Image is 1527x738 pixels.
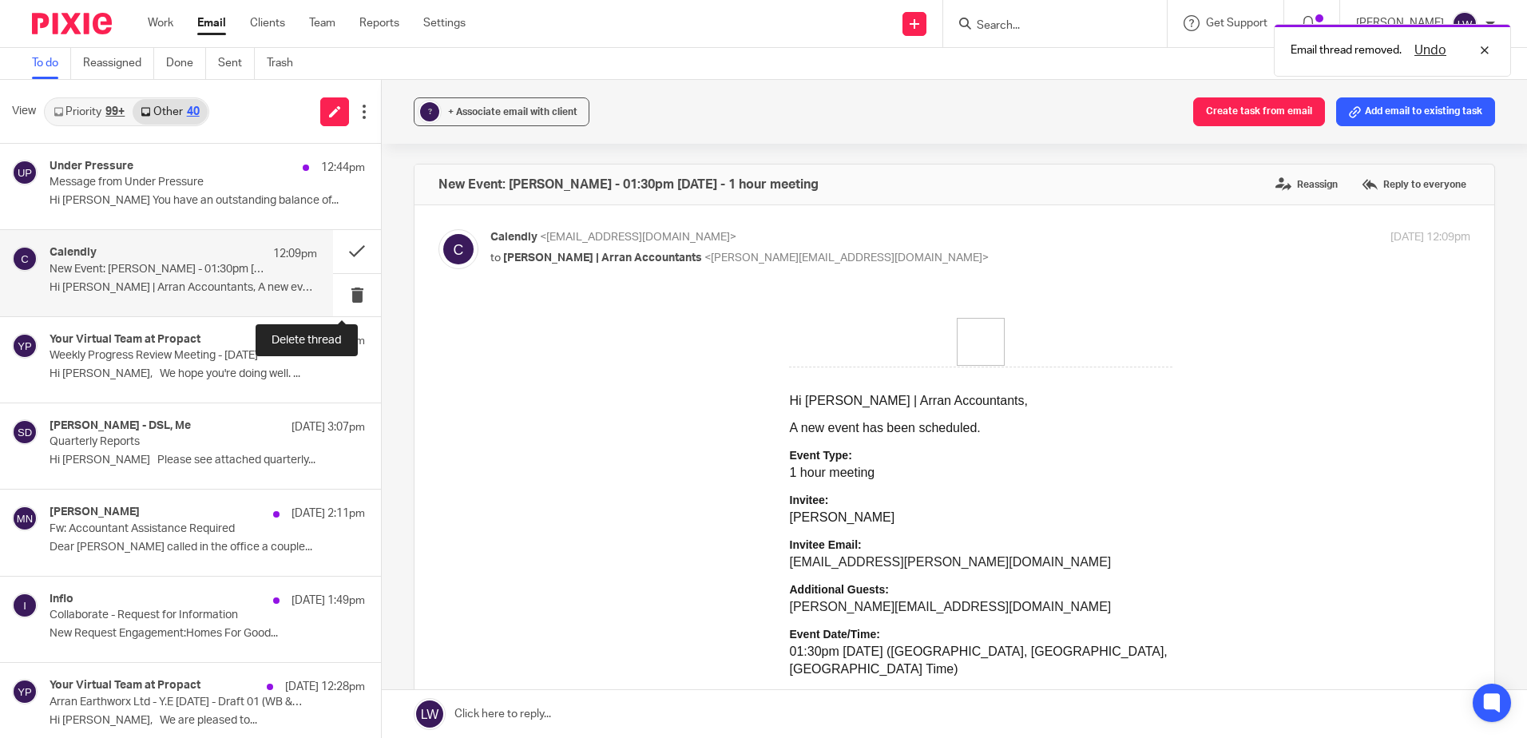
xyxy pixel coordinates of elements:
[50,333,200,347] h4: Your Virtual Team at Propact
[50,194,365,208] p: Hi [PERSON_NAME] You have an outstanding balance of...
[540,232,736,243] span: <[EMAIL_ADDRESS][DOMAIN_NAME]>
[50,160,133,173] h4: Under Pressure
[299,327,390,339] strong: Event Date/Time:
[50,349,302,363] p: Weekly Progress Review Meeting - [DATE]
[50,419,191,433] h4: [PERSON_NAME] - DSL, Me
[292,506,365,522] p: [DATE] 2:11pm
[292,593,365,609] p: [DATE] 1:49pm
[420,102,439,121] div: ?
[299,254,621,268] a: [EMAIL_ADDRESS][PERSON_NAME][DOMAIN_NAME]
[299,190,681,225] p: [PERSON_NAME]
[448,107,577,117] span: + Associate email with client
[12,506,38,531] img: svg%3E
[438,177,819,192] h4: New Event: [PERSON_NAME] - 01:30pm [DATE] - 1 hour meeting
[299,387,681,422] p: This is a Microsoft Teams web conference.
[292,419,365,435] p: [DATE] 3:07pm
[50,246,97,260] h4: Calendly
[12,333,38,359] img: svg%3E
[319,473,434,485] a: [URL][DOMAIN_NAME]
[299,148,362,161] strong: Event Type:
[299,502,681,555] p: [GEOGRAPHIC_DATA], [GEOGRAPHIC_DATA], [GEOGRAPHIC_DATA] Time
[299,282,399,295] strong: Additional Guests:
[12,160,38,185] img: svg%3E
[299,592,681,609] h4: Pro Tip!
[1410,41,1451,60] button: Undo
[267,48,305,79] a: Trash
[218,48,255,79] a: Sent
[1452,11,1477,37] img: svg%3E
[1336,97,1495,126] button: Add email to existing task
[50,281,317,295] p: Hi [PERSON_NAME] | Arran Accountants, A new event has...
[46,99,133,125] a: Priority99+
[148,15,173,31] a: Work
[299,389,350,402] strong: Location:
[50,263,264,276] p: New Event: [PERSON_NAME] - 01:30pm [DATE] - 1 hour meeting
[490,252,501,264] span: to
[1291,42,1402,58] p: Email thread removed.
[319,438,622,467] strong: Attendees can join this meeting from a computer, tablet or smartphone.
[50,541,365,554] p: Dear [PERSON_NAME] called in the office a couple...
[32,13,112,34] img: Pixie
[704,252,989,264] span: <[PERSON_NAME][EMAIL_ADDRESS][DOMAIN_NAME]>
[197,15,226,31] a: Email
[1358,173,1470,196] label: Reply to everyone
[50,627,365,641] p: New Request Engagement:Homes For Good...
[12,593,38,618] img: svg%3E
[32,48,71,79] a: To do
[50,593,73,606] h4: Inflo
[438,229,478,269] img: svg%3E
[299,91,681,109] p: Hi [PERSON_NAME] | Arran Accountants,
[359,15,399,31] a: Reports
[50,609,302,622] p: Collaborate - Request for Information
[50,367,365,381] p: Hi [PERSON_NAME], We hope you're doing well. ...
[12,246,38,272] img: svg%3E
[105,106,125,117] div: 99+
[322,333,365,349] p: 11:40am
[321,160,365,176] p: 12:44pm
[50,506,140,519] h4: [PERSON_NAME]
[423,15,466,31] a: Settings
[299,118,681,136] p: A new event has been scheduled.
[50,454,365,467] p: Hi [PERSON_NAME] Please see attached quarterly...
[273,246,317,262] p: 12:09pm
[309,15,335,31] a: Team
[133,99,207,125] a: Other40
[466,17,514,65] img: Calendly
[250,15,285,31] a: Clients
[50,679,200,692] h4: Your Virtual Team at Propact
[299,145,681,181] p: 1 hour meeting
[12,679,38,704] img: svg%3E
[589,680,629,693] a: Android
[12,103,36,120] span: View
[355,621,675,639] h4: Get Calendly on Mobile
[299,192,339,205] strong: Invitee:
[299,237,371,250] strong: Invitee Email:
[503,252,702,264] span: [PERSON_NAME] | Arran Accountants
[187,106,200,117] div: 40
[543,680,579,693] a: iPhone
[50,696,302,709] p: Arran Earthworx Ltd - Y.E [DATE] - Draft 01 (WB & STATS)
[299,617,343,661] img: Outline of smartphone
[299,576,512,589] a: View event in [GEOGRAPHIC_DATA]
[50,522,302,536] p: Fw: Accountant Assistance Required
[285,679,365,695] p: [DATE] 12:28pm
[50,714,365,728] p: Hi [PERSON_NAME], We are pleased to...
[12,419,38,445] img: svg%3E
[50,435,302,449] p: Quarterly Reports
[1271,173,1342,196] label: Reassign
[490,232,537,243] span: Calendly
[355,643,675,713] p: Quickly share meeting links, get notifications for new, cancelled, or rescheduled meetings, and v...
[50,176,302,189] p: Message from Under Pressure
[299,324,681,377] p: 01:30pm [DATE] ([GEOGRAPHIC_DATA], [GEOGRAPHIC_DATA], [GEOGRAPHIC_DATA] Time)
[166,48,206,79] a: Done
[414,97,589,126] button: ? + Associate email with client
[83,48,154,79] a: Reassigned
[1390,229,1470,246] p: [DATE] 12:09pm
[299,299,621,312] a: [PERSON_NAME][EMAIL_ADDRESS][DOMAIN_NAME]
[1193,97,1325,126] button: Create task from email
[299,505,398,518] strong: Invitee Time Zone:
